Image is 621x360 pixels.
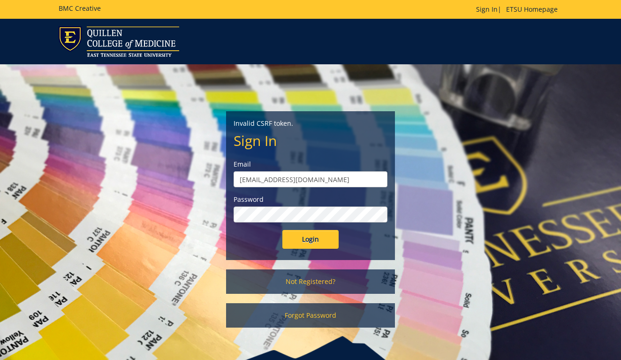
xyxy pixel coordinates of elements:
[234,195,387,204] label: Password
[501,5,562,14] a: ETSU Homepage
[234,160,387,169] label: Email
[234,133,387,148] h2: Sign In
[282,230,339,249] input: Login
[476,5,562,14] p: |
[226,269,395,294] a: Not Registered?
[234,119,387,128] p: Invalid CSRF token.
[476,5,498,14] a: Sign In
[59,5,101,12] h5: BMC Creative
[59,26,179,57] img: ETSU logo
[226,303,395,328] a: Forgot Password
